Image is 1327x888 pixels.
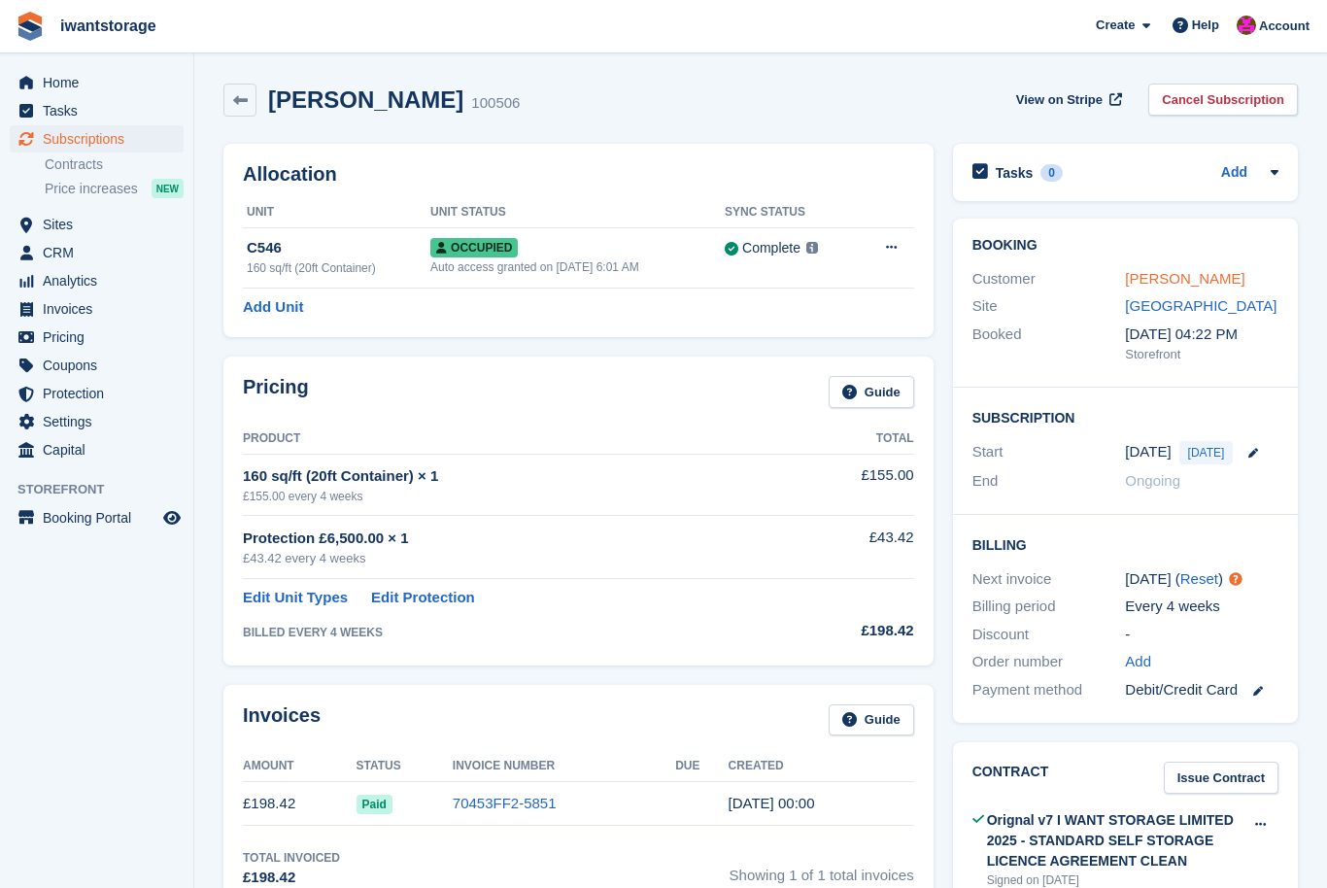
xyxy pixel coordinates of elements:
[243,163,914,186] h2: Allocation
[972,324,1126,364] div: Booked
[43,408,159,435] span: Settings
[10,211,184,238] a: menu
[729,751,914,782] th: Created
[790,516,914,579] td: £43.42
[972,534,1278,554] h2: Billing
[45,180,138,198] span: Price increases
[10,267,184,294] a: menu
[243,587,348,609] a: Edit Unit Types
[1008,84,1126,116] a: View on Stripe
[972,441,1126,464] div: Start
[972,624,1126,646] div: Discount
[972,679,1126,701] div: Payment method
[10,125,184,153] a: menu
[1192,16,1219,35] span: Help
[790,454,914,515] td: £155.00
[43,97,159,124] span: Tasks
[1180,570,1218,587] a: Reset
[160,506,184,529] a: Preview store
[43,211,159,238] span: Sites
[1040,164,1063,182] div: 0
[471,92,520,115] div: 100506
[45,178,184,199] a: Price increases NEW
[43,125,159,153] span: Subscriptions
[972,596,1126,618] div: Billing period
[972,762,1049,794] h2: Contract
[972,470,1126,493] div: End
[996,164,1034,182] h2: Tasks
[729,795,815,811] time: 2025-08-28 23:00:10 UTC
[243,528,790,550] div: Protection £6,500.00 × 1
[1125,297,1276,314] a: [GEOGRAPHIC_DATA]
[430,258,725,276] div: Auto access granted on [DATE] 6:01 AM
[972,268,1126,290] div: Customer
[43,324,159,351] span: Pricing
[10,380,184,407] a: menu
[10,239,184,266] a: menu
[10,352,184,379] a: menu
[430,238,518,257] span: Occupied
[829,376,914,408] a: Guide
[1125,270,1244,287] a: [PERSON_NAME]
[972,238,1278,254] h2: Booking
[790,620,914,642] div: £198.42
[1016,90,1103,110] span: View on Stripe
[1227,570,1244,588] div: Tooltip anchor
[16,12,45,41] img: stora-icon-8386f47178a22dfd0bd8f6a31ec36ba5ce8667c1dd55bd0f319d3a0aa187defe.svg
[1125,651,1151,673] a: Add
[1125,441,1171,463] time: 2025-08-28 23:00:00 UTC
[987,810,1242,871] div: Orignal v7 I WANT STORAGE LIMITED 2025 - STANDARD SELF STORAGE LICENCE AGREEMENT CLEAN
[1125,345,1278,364] div: Storefront
[1148,84,1298,116] a: Cancel Subscription
[1096,16,1135,35] span: Create
[790,424,914,455] th: Total
[371,587,475,609] a: Edit Protection
[1125,624,1278,646] div: -
[43,504,159,531] span: Booking Portal
[43,295,159,323] span: Invoices
[1237,16,1256,35] img: Jonathan
[243,549,790,568] div: £43.42 every 4 weeks
[10,408,184,435] a: menu
[45,155,184,174] a: Contracts
[806,242,818,254] img: icon-info-grey-7440780725fd019a000dd9b08b2336e03edf1995a4989e88bcd33f0948082b44.svg
[10,69,184,96] a: menu
[243,704,321,736] h2: Invoices
[972,295,1126,318] div: Site
[243,376,309,408] h2: Pricing
[1125,472,1180,489] span: Ongoing
[1221,162,1247,185] a: Add
[17,480,193,499] span: Storefront
[243,624,790,641] div: BILLED EVERY 4 WEEKS
[972,568,1126,591] div: Next invoice
[43,380,159,407] span: Protection
[10,324,184,351] a: menu
[829,704,914,736] a: Guide
[43,267,159,294] span: Analytics
[268,86,463,113] h2: [PERSON_NAME]
[10,295,184,323] a: menu
[247,259,430,277] div: 160 sq/ft (20ft Container)
[52,10,164,42] a: iwantstorage
[725,197,856,228] th: Sync Status
[43,69,159,96] span: Home
[972,407,1278,427] h2: Subscription
[43,239,159,266] span: CRM
[243,488,790,505] div: £155.00 every 4 weeks
[10,97,184,124] a: menu
[10,436,184,463] a: menu
[10,504,184,531] a: menu
[430,197,725,228] th: Unit Status
[243,424,790,455] th: Product
[357,795,392,814] span: Paid
[247,237,430,259] div: C546
[1125,596,1278,618] div: Every 4 weeks
[357,751,453,782] th: Status
[972,651,1126,673] div: Order number
[243,751,357,782] th: Amount
[43,352,159,379] span: Coupons
[742,238,800,258] div: Complete
[243,197,430,228] th: Unit
[1125,568,1278,591] div: [DATE] ( )
[1179,441,1234,464] span: [DATE]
